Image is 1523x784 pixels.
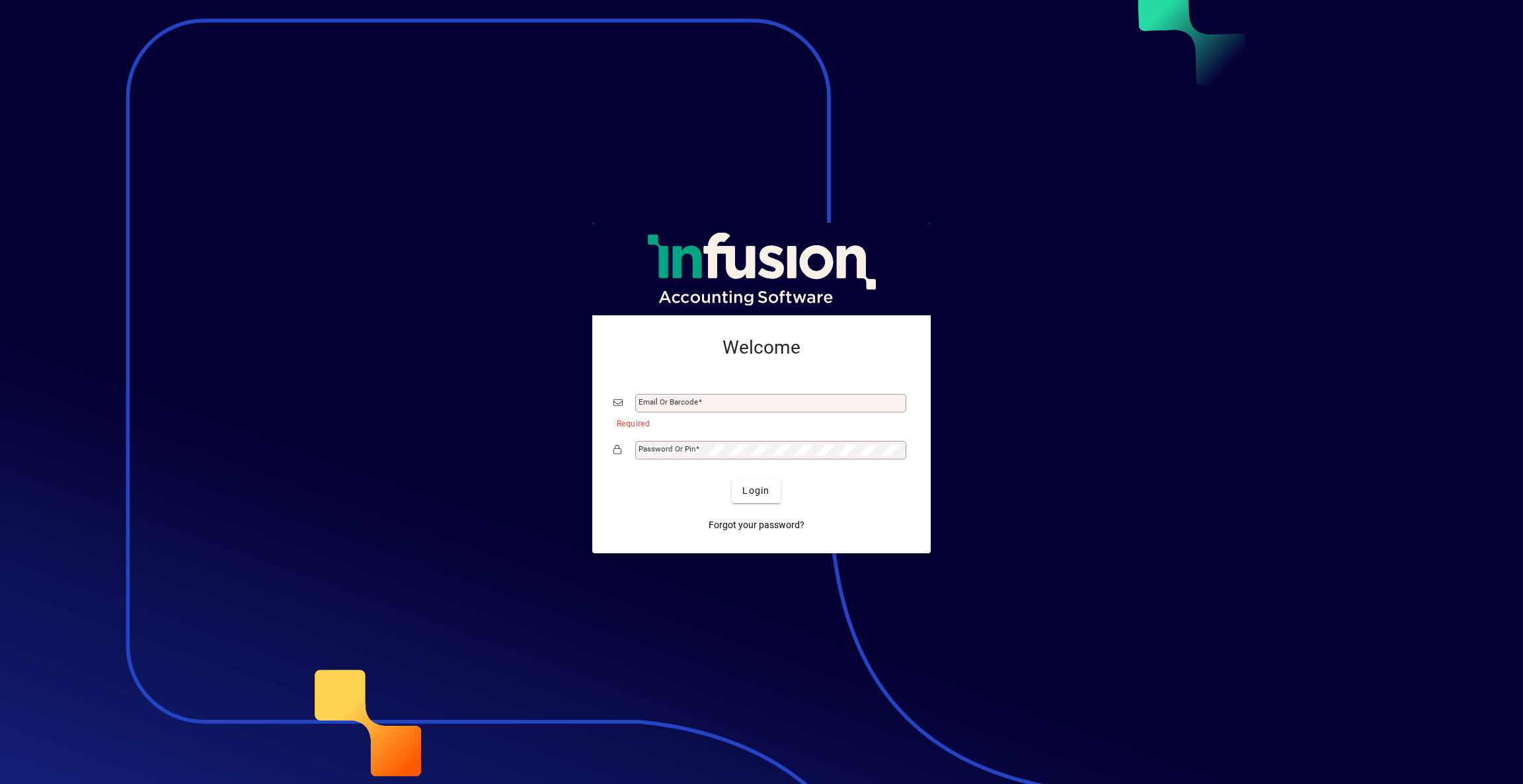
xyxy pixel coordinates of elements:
mat-error: Required [617,416,899,430]
span: Forgot your password? [709,518,804,532]
mat-label: Password or Pin [639,444,695,453]
button: Login [732,479,780,503]
mat-label: Email or Barcode [639,397,698,407]
h2: Welcome [613,336,910,359]
a: Forgot your password? [703,514,810,537]
span: Login [742,484,769,498]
